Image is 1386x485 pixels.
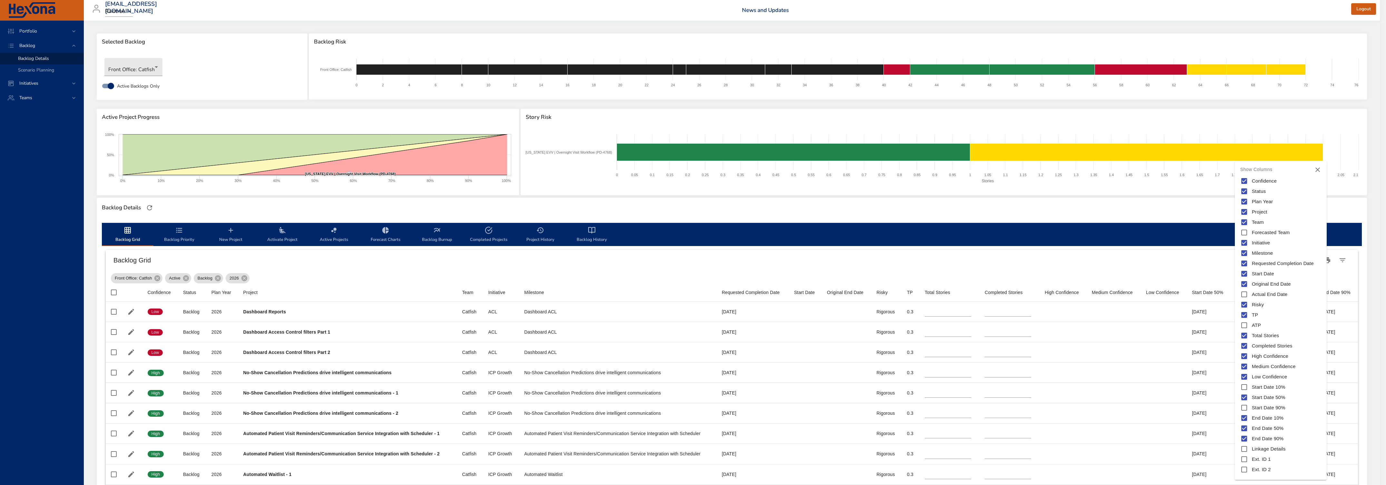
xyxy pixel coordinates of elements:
[1252,250,1273,257] span: Milestone
[1252,435,1284,442] span: End Date 90%
[1252,414,1284,422] span: End Date 10%
[1252,198,1273,205] span: Plan Year
[1252,384,1285,391] span: Start Date 10%
[1252,208,1267,216] span: Project
[1252,219,1264,226] span: Team
[1310,162,1325,177] button: Close
[1252,322,1261,329] span: ATP
[1252,311,1258,319] span: TP
[1252,466,1271,473] span: Ext. ID 2
[1252,363,1296,370] span: Medium Confidence
[1252,342,1293,350] span: Completed Stories
[1252,301,1264,309] span: Risky
[1252,332,1279,339] span: Total Stories
[1252,229,1290,236] span: Forecasted Team
[1252,281,1291,288] span: Original End Date
[1252,239,1270,247] span: Initiative
[1252,177,1277,185] span: Confidence
[1252,270,1274,278] span: Start Date
[1252,188,1266,195] span: Status
[1252,353,1288,360] span: High Confidence
[1252,260,1314,267] span: Requested Completion Date
[1252,425,1284,432] span: End Date 50%
[1252,373,1287,381] span: Low Confidence
[1252,456,1271,463] span: Ext. ID 1
[1235,161,1327,480] fieldset: Show/Hide Table Columns
[1252,404,1285,412] span: Start Date 90%
[1252,291,1288,298] span: Actual End Date
[1240,166,1311,173] span: Show Columns
[1252,445,1286,453] span: Linkage Details
[1252,394,1285,401] span: Start Date 50%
